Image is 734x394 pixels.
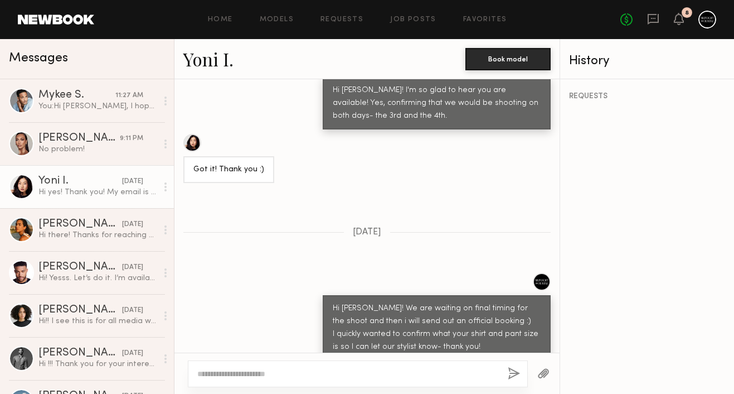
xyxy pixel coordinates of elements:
[260,16,294,23] a: Models
[208,16,233,23] a: Home
[38,262,122,273] div: [PERSON_NAME]
[685,10,689,16] div: 8
[120,133,143,144] div: 9:11 PM
[38,90,115,101] div: Mykee S.
[333,302,541,354] div: Hi [PERSON_NAME]! We are waiting on final timing for the shoot and then i will send out an offici...
[115,90,143,101] div: 11:27 AM
[463,16,507,23] a: Favorites
[38,144,157,155] div: No problem!
[38,176,122,187] div: Yoni I.
[390,16,436,23] a: Job Posts
[9,52,68,65] span: Messages
[193,164,264,176] div: Got it! Thank you :)
[38,101,157,112] div: You: Hi [PERSON_NAME], I hope you're well! Just wanted to bump up my previous message- thank you!
[38,273,157,284] div: Hi! Yesss. Let’s do it. I’m available.
[122,262,143,273] div: [DATE]
[183,47,234,71] a: Yoni I.
[38,230,157,241] div: Hi there! Thanks for reaching out, I could possibly make [DATE] work, but [DATE] is actually bett...
[569,93,725,100] div: REQUESTS
[122,176,143,187] div: [DATE]
[333,84,541,123] div: Hi [PERSON_NAME]! I'm so glad to hear you are available! Yes, confirming that we would be shootin...
[38,187,157,198] div: Hi yes! Thank you! My email is [EMAIL_ADDRESS][DOMAIN_NAME]
[465,54,551,63] a: Book model
[320,16,363,23] a: Requests
[353,228,381,237] span: [DATE]
[38,133,120,144] div: [PERSON_NAME]
[38,359,157,369] div: Hi !!! Thank you for your interest! I am currently booked out until the end of October, I’ve reac...
[122,305,143,316] div: [DATE]
[122,219,143,230] div: [DATE]
[38,219,122,230] div: [PERSON_NAME]
[569,55,725,68] div: History
[38,348,122,359] div: [PERSON_NAME]
[465,48,551,70] button: Book model
[38,305,122,316] div: [PERSON_NAME]
[122,348,143,359] div: [DATE]
[38,316,157,326] div: Hi!! I see this is for all media worldwide in perpetuity. Is this the intended usage for this adv...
